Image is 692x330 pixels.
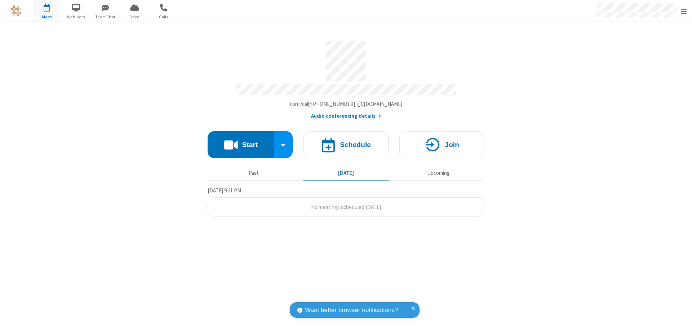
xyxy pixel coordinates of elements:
[311,112,381,120] button: Audio conferencing details
[208,131,274,158] button: Start
[303,166,390,180] button: [DATE]
[445,141,459,148] h4: Join
[150,14,177,20] span: Calls
[311,204,381,210] span: No meetings scheduled [DATE]
[34,14,61,20] span: Meet
[11,5,22,16] img: QA Selenium DO NOT DELETE OR CHANGE
[208,36,484,120] section: Account details
[395,166,482,180] button: Upcoming
[121,14,148,20] span: Drive
[274,131,293,158] div: Start conference options
[305,306,398,315] span: Want better browser notifications?
[290,100,403,108] button: Copy my meeting room linkCopy my meeting room link
[208,186,484,217] section: Today's Meetings
[210,166,297,180] button: Past
[340,141,371,148] h4: Schedule
[208,187,241,194] span: [DATE] 9:21 PM
[242,141,258,148] h4: Start
[303,131,389,158] button: Schedule
[92,14,119,20] span: Team Chat
[290,101,403,107] span: Copy my meeting room link
[63,14,90,20] span: Webinars
[399,131,484,158] button: Join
